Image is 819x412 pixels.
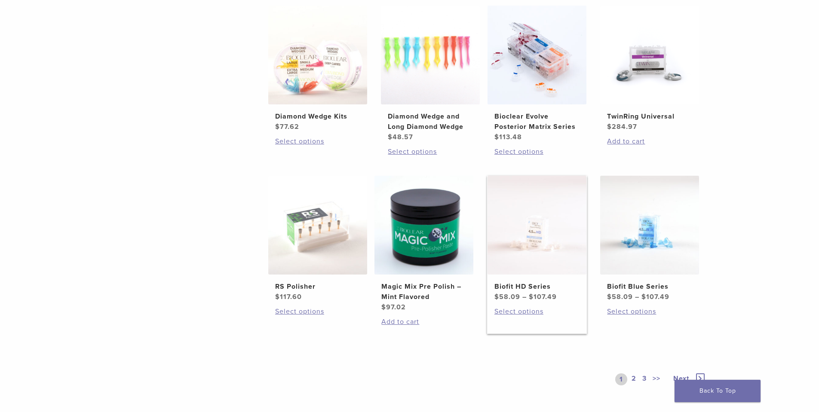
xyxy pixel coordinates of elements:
[275,281,360,292] h2: RS Polisher
[268,6,367,104] img: Diamond Wedge Kits
[381,6,480,104] img: Diamond Wedge and Long Diamond Wedge
[494,111,580,132] h2: Bioclear Evolve Posterior Matrix Series
[607,136,692,146] a: Add to cart: “TwinRing Universal”
[607,122,612,131] span: $
[487,176,587,302] a: Biofit HD SeriesBiofit HD Series
[630,373,638,385] a: 2
[268,176,368,302] a: RS PolisherRS Polisher $117.60
[268,176,367,275] img: RS Polisher
[275,293,280,301] span: $
[388,146,473,157] a: Select options for “Diamond Wedge and Long Diamond Wedge”
[607,111,692,122] h2: TwinRing Universal
[494,306,580,317] a: Select options for “Biofit HD Series”
[607,306,692,317] a: Select options for “Biofit Blue Series”
[374,176,474,312] a: Magic Mix Pre Polish - Mint FlavoredMagic Mix Pre Polish – Mint Flavored $97.02
[494,281,580,292] h2: Biofit HD Series
[600,6,699,104] img: TwinRing Universal
[607,281,692,292] h2: Biofit Blue Series
[607,122,637,131] bdi: 284.97
[268,6,368,132] a: Diamond Wedge KitsDiamond Wedge Kits $77.62
[388,133,393,141] span: $
[381,303,406,311] bdi: 97.02
[388,111,473,132] h2: Diamond Wedge and Long Diamond Wedge
[607,293,633,301] bdi: 58.09
[607,293,612,301] span: $
[380,6,481,142] a: Diamond Wedge and Long Diamond WedgeDiamond Wedge and Long Diamond Wedge $48.57
[529,293,534,301] span: $
[641,293,669,301] bdi: 107.49
[381,281,466,302] h2: Magic Mix Pre Polish – Mint Flavored
[494,133,499,141] span: $
[522,293,527,301] span: –
[275,136,360,146] a: Select options for “Diamond Wedge Kits”
[275,111,360,122] h2: Diamond Wedge Kits
[275,306,360,317] a: Select options for “RS Polisher”
[494,133,522,141] bdi: 113.48
[673,374,689,383] span: Next
[641,293,646,301] span: $
[651,373,662,385] a: >>
[381,303,386,311] span: $
[275,122,299,131] bdi: 77.62
[529,293,557,301] bdi: 107.49
[275,293,302,301] bdi: 117.60
[488,176,586,275] img: Biofit HD Series
[600,176,699,275] img: Biofit Blue Series
[600,6,700,132] a: TwinRing UniversalTwinRing Universal $284.97
[494,293,520,301] bdi: 58.09
[275,122,280,131] span: $
[487,6,587,142] a: Bioclear Evolve Posterior Matrix SeriesBioclear Evolve Posterior Matrix Series $113.48
[600,176,700,302] a: Biofit Blue SeriesBiofit Blue Series
[494,146,580,157] a: Select options for “Bioclear Evolve Posterior Matrix Series”
[675,380,761,402] a: Back To Top
[488,6,586,104] img: Bioclear Evolve Posterior Matrix Series
[641,373,648,385] a: 3
[635,293,639,301] span: –
[381,317,466,327] a: Add to cart: “Magic Mix Pre Polish - Mint Flavored”
[388,133,413,141] bdi: 48.57
[374,176,473,275] img: Magic Mix Pre Polish - Mint Flavored
[615,373,627,385] a: 1
[494,293,499,301] span: $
